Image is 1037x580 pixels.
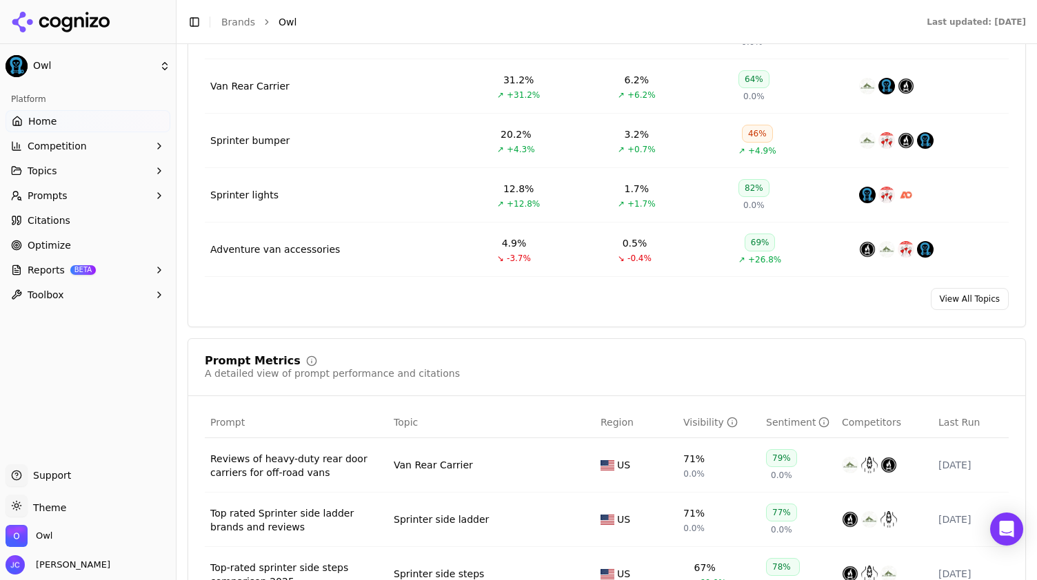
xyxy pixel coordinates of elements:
div: 64% [738,70,769,88]
span: Support [28,468,71,482]
span: Prompt [210,415,245,429]
img: owl [859,187,876,203]
span: Reports [28,263,65,277]
div: 3.2% [625,127,650,141]
span: +6.2% [627,90,656,101]
span: ↗ [497,90,504,101]
div: 0.5% [623,236,647,250]
img: avatar offroad [880,511,897,528]
span: Theme [28,502,66,513]
div: 1.7% [625,182,650,196]
img: aluminess [861,511,878,528]
a: Top rated Sprinter side ladder brands and reviews [210,506,383,534]
button: Open organization switcher [6,525,52,547]
img: owl [917,241,934,258]
div: 82% [738,179,769,197]
th: Competitors [836,407,933,438]
div: Open Intercom Messenger [990,512,1023,546]
span: ↘ [497,253,504,264]
a: Brands [221,17,255,28]
img: flatline van [880,457,897,473]
span: +0.7% [627,144,656,155]
th: Prompt [205,407,388,438]
img: owl [878,78,895,94]
span: Owl [36,530,52,542]
span: +31.2% [507,90,540,101]
span: Citations [28,214,70,227]
div: 69% [745,234,776,251]
img: avatar offroad [861,457,878,473]
nav: breadcrumb [221,15,899,29]
div: 20.2% [501,127,531,141]
span: -3.7% [507,253,531,264]
div: 31.2% [503,73,534,87]
img: flatline van [842,511,858,528]
span: +26.8% [748,254,781,265]
span: 0.0% [771,470,792,481]
a: Van Rear Carrier [210,79,290,93]
img: flatline van [898,132,914,149]
span: 0.0% [771,524,792,535]
a: Sprinter lights [210,188,279,202]
div: Van Rear Carrier [394,458,473,472]
div: 77% [766,504,797,521]
span: Topic [394,415,418,429]
div: Platform [6,88,170,110]
a: Adventure van accessories [210,242,340,256]
div: Reviews of heavy-duty rear door carriers for off-road vans [210,452,383,479]
span: Prompts [28,189,68,203]
span: ↘ [618,253,625,264]
img: flatline van [859,241,876,258]
img: flatline van [898,78,914,94]
img: US flag [601,460,614,470]
span: 0.0% [743,200,765,211]
span: +4.9% [748,145,776,156]
a: Sprinter side ladder [394,512,489,526]
img: US flag [601,569,614,579]
a: Sprinter bumper [210,134,290,147]
img: aluminess [859,78,876,94]
span: US [617,512,630,526]
img: owl [917,132,934,149]
th: Region [595,407,678,438]
span: Region [601,415,634,429]
div: 6.2% [625,73,650,87]
img: Jeff Clemishaw [6,555,25,574]
span: Last Run [938,415,980,429]
div: 46% [742,125,773,143]
span: ↗ [738,145,745,156]
div: [DATE] [938,512,1003,526]
span: Home [28,114,57,128]
span: ↗ [497,198,504,209]
span: Toolbox [28,288,64,302]
span: ↗ [738,254,745,265]
span: ↗ [618,90,625,101]
span: 0.0% [743,91,765,102]
img: US flag [601,515,614,525]
div: Last updated: [DATE] [927,17,1026,28]
div: 78% [766,558,800,576]
span: 0.0% [683,468,705,479]
button: Open user button [6,555,110,574]
div: 79% [766,449,797,467]
button: Prompts [6,185,170,207]
span: Competitors [842,415,901,429]
div: 12.8% [503,182,534,196]
span: ↗ [618,144,625,155]
div: A detailed view of prompt performance and citations [205,366,460,380]
img: van compass [878,187,895,203]
div: 71% [683,452,705,466]
div: [DATE] [938,458,1003,472]
span: ↗ [618,198,625,209]
img: Owl [6,525,28,547]
a: View All Topics [931,288,1009,310]
span: +12.8% [507,198,540,209]
img: Owl [6,55,28,77]
th: brandMentionRate [678,407,761,438]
